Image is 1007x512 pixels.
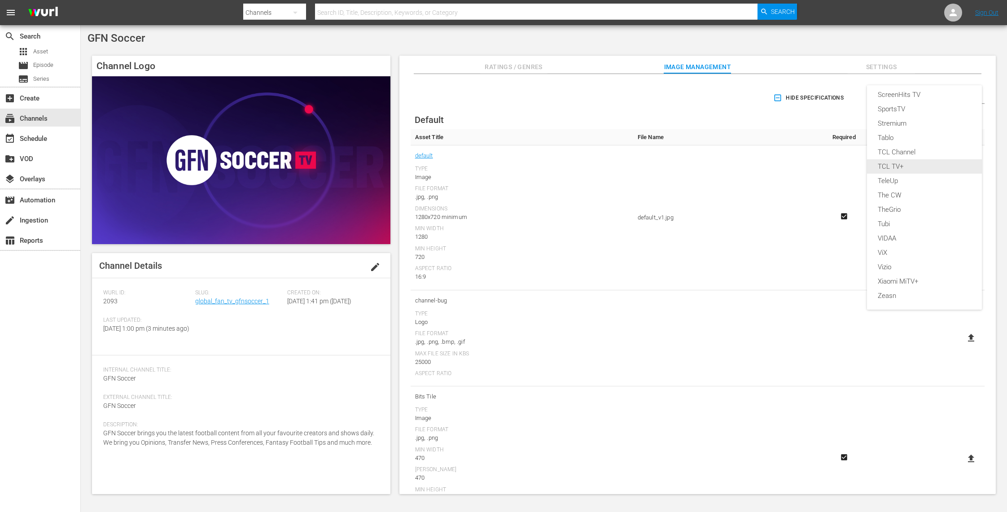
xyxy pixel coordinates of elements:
div: Stremium [878,116,971,131]
div: ViX [878,245,971,260]
div: Xiaomi MiTV+ [878,274,971,289]
div: Tablo [878,131,971,145]
div: Vizio [878,260,971,274]
div: TCL TV+ [878,159,971,174]
div: TeleUp [878,174,971,188]
div: The CW [878,188,971,202]
div: TCL Channel [878,145,971,159]
div: SportsTV [878,102,971,116]
div: VIDAA [878,231,971,245]
div: Zeasn [878,289,971,303]
div: ScreenHits TV [878,88,971,102]
div: Tubi [878,217,971,231]
div: TheGrio [878,202,971,217]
